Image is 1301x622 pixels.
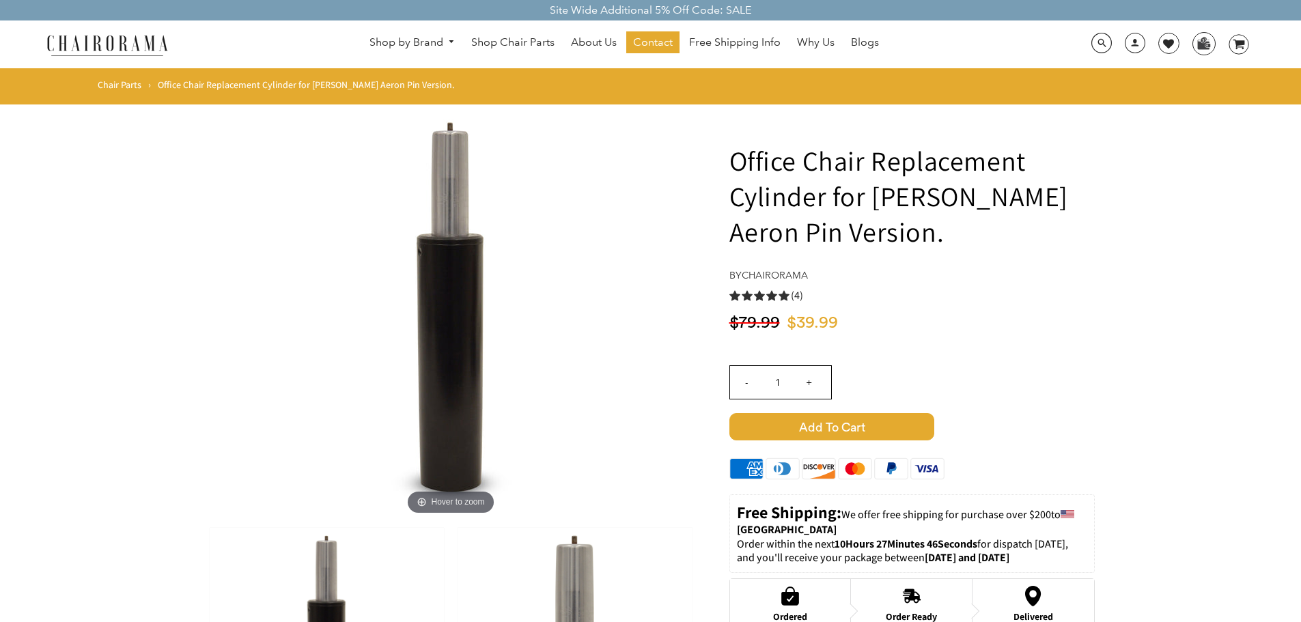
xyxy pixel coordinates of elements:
[841,507,1051,522] span: We offer free shipping for purchase over $200
[98,79,141,91] a: Chair Parts
[1004,611,1063,622] div: Delivered
[742,269,808,281] a: chairorama
[737,522,837,537] strong: [GEOGRAPHIC_DATA]
[793,366,826,399] input: +
[246,305,656,320] a: Office Chair Replacement Cylinder for Herman Miller Aeron Pin Version. - chairoramaHover to zoom
[835,537,977,551] span: 10Hours 27Minutes 46Seconds
[689,36,781,50] span: Free Shipping Info
[790,31,841,53] a: Why Us
[729,288,1095,302] a: 5.0 rating (4 votes)
[729,413,1095,440] button: Add to Cart
[844,31,886,53] a: Blogs
[737,502,1087,537] p: to
[564,31,624,53] a: About Us
[682,31,787,53] a: Free Shipping Info
[471,36,555,50] span: Shop Chair Parts
[737,537,1087,566] p: Order within the next for dispatch [DATE], and you'll receive your package between
[234,31,1015,57] nav: DesktopNavigation
[791,289,803,303] span: (4)
[729,315,780,331] span: $79.99
[729,413,934,440] span: Add to Cart
[98,79,460,98] nav: breadcrumbs
[1193,33,1214,53] img: WhatsApp_Image_2024-07-12_at_16.23.01.webp
[882,611,941,622] div: Order Ready
[246,109,656,518] img: Office Chair Replacement Cylinder for Herman Miller Aeron Pin Version. - chairorama
[773,611,807,622] div: Ordered
[39,33,176,57] img: chairorama
[729,270,1095,281] h4: by
[626,31,680,53] a: Contact
[148,79,151,91] span: ›
[571,36,617,50] span: About Us
[729,143,1095,249] h1: Office Chair Replacement Cylinder for [PERSON_NAME] Aeron Pin Version.
[730,366,763,399] input: -
[158,79,455,91] span: Office Chair Replacement Cylinder for [PERSON_NAME] Aeron Pin Version.
[363,32,462,53] a: Shop by Brand
[925,550,1009,565] strong: [DATE] and [DATE]
[464,31,561,53] a: Shop Chair Parts
[787,315,838,331] span: $39.99
[851,36,879,50] span: Blogs
[633,36,673,50] span: Contact
[737,501,841,523] strong: Free Shipping:
[797,36,835,50] span: Why Us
